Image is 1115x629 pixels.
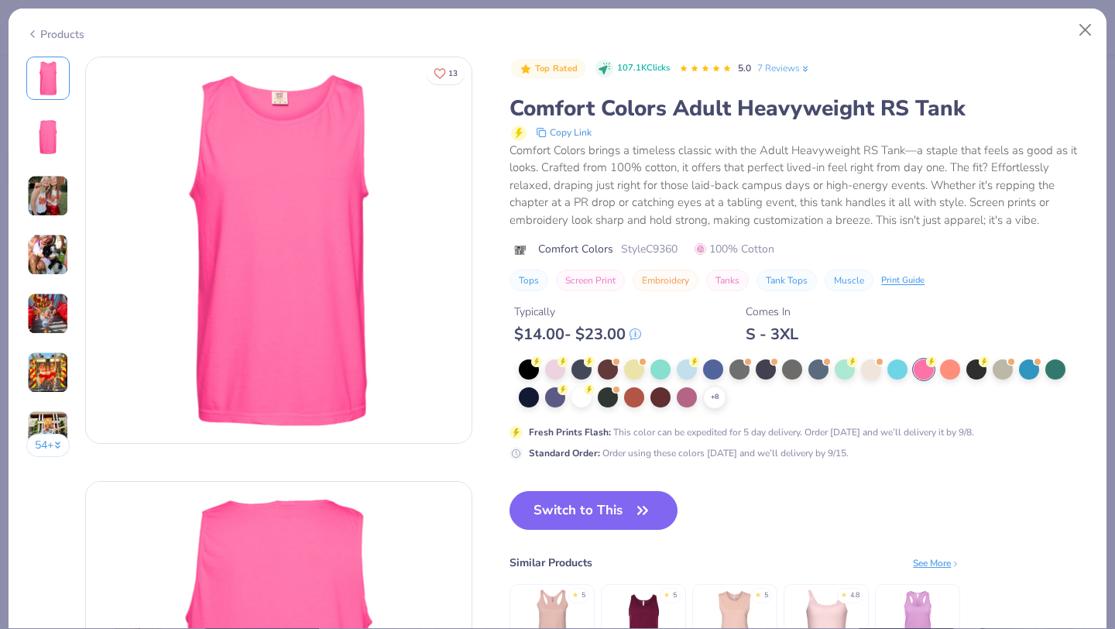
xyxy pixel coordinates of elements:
span: Comfort Colors [538,241,613,257]
span: 107.1K Clicks [617,62,670,75]
div: Typically [514,304,641,320]
img: User generated content [27,411,69,452]
button: Muscle [825,270,873,291]
div: Comfort Colors Adult Heavyweight RS Tank [509,94,1089,123]
span: Style C9360 [621,241,678,257]
span: + 8 [711,392,719,403]
button: copy to clipboard [531,123,596,142]
button: Tank Tops [756,270,817,291]
div: ★ [664,590,670,596]
div: ★ [755,590,761,596]
div: Comfort Colors brings a timeless classic with the Adult Heavyweight RS Tank—a staple that feels a... [509,142,1089,229]
div: Print Guide [881,274,925,287]
div: Similar Products [509,555,592,571]
div: Comes In [746,304,798,320]
button: Switch to This [509,491,678,530]
div: See More [913,556,960,570]
div: $ 14.00 - $ 23.00 [514,325,641,344]
button: Badge Button [511,59,585,79]
img: brand logo [509,244,530,256]
div: 4.8 [850,590,859,601]
button: Tanks [706,270,749,291]
div: ★ [841,590,847,596]
div: This color can be expedited for 5 day delivery. Order [DATE] and we’ll delivery it by 9/8. [529,425,974,439]
div: Products [26,26,84,43]
strong: Fresh Prints Flash : [529,426,611,438]
button: Like [427,62,465,84]
div: 5 [673,590,677,601]
button: Tops [509,270,548,291]
button: Close [1071,15,1100,45]
span: Top Rated [535,64,578,73]
a: 7 Reviews [757,61,811,75]
strong: Standard Order : [529,447,600,459]
img: Front [29,60,67,97]
img: User generated content [27,293,69,335]
img: Top Rated sort [520,63,532,75]
div: 5 [764,590,768,601]
button: Screen Print [556,270,625,291]
button: Embroidery [633,270,698,291]
div: 5 [582,590,585,601]
span: 5.0 [738,62,751,74]
button: 54+ [26,434,70,457]
span: 13 [448,70,458,77]
img: Back [29,119,67,156]
img: Front [86,57,472,443]
div: Order using these colors [DATE] and we’ll delivery by 9/15. [529,446,849,460]
img: User generated content [27,175,69,217]
div: 5.0 Stars [679,57,732,81]
img: User generated content [27,234,69,276]
div: ★ [572,590,578,596]
img: User generated content [27,352,69,394]
span: 100% Cotton [695,241,774,257]
div: S - 3XL [746,325,798,344]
